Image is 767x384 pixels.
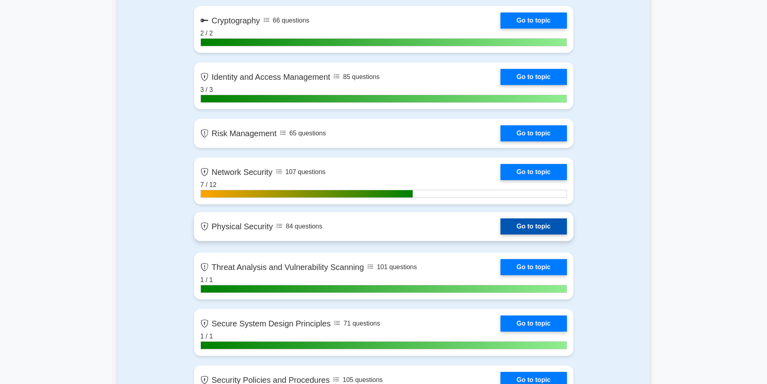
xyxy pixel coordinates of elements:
[500,125,566,141] a: Go to topic
[500,12,566,29] a: Go to topic
[500,259,566,275] a: Go to topic
[500,164,566,180] a: Go to topic
[500,69,566,85] a: Go to topic
[500,218,566,235] a: Go to topic
[500,316,566,332] a: Go to topic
